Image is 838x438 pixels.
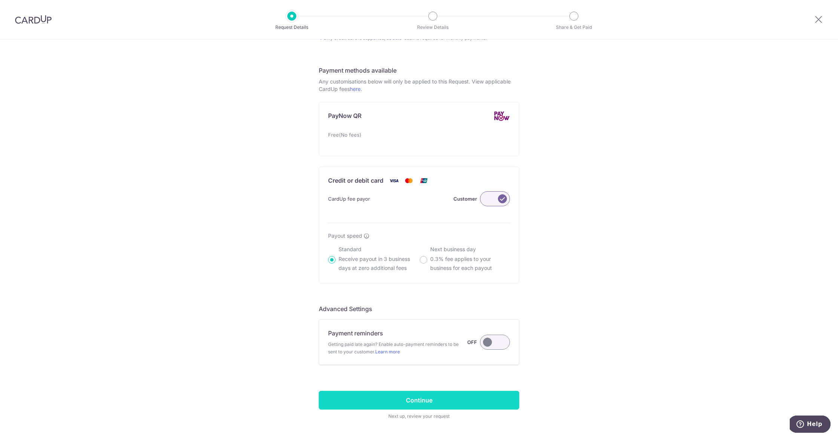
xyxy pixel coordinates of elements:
[328,341,467,356] span: Getting paid late again? Enable auto-payment reminders to be sent to your customer.
[328,130,361,139] span: Free(No fees)
[319,78,519,93] p: Any customisations below will only be applied to this Request. View applicable CardUp fees .
[17,5,33,12] span: Help
[386,176,401,185] img: Visa
[493,111,510,121] img: PayNow
[430,255,510,273] p: 0.3% fee applies to your business for each payout
[15,15,52,24] img: CardUp
[430,246,510,253] p: Next business day
[375,349,400,355] a: Learn more
[453,194,477,203] label: Customer
[401,176,416,185] img: Mastercard
[264,24,319,31] p: Request Details
[328,176,383,185] p: Credit or debit card
[546,24,602,31] p: Share & Get Paid
[416,176,431,185] img: Union Pay
[328,194,370,203] span: CardUp fee payor
[328,329,510,356] div: Payment reminders Getting paid late again? Enable auto-payment reminders to be sent to your custo...
[328,232,510,240] div: Payout speed
[405,24,461,31] p: Review Details
[339,255,418,273] p: Receive payout in 3 business days at zero additional fees
[328,329,383,338] p: Payment reminders
[319,391,519,410] input: Continue
[350,86,361,92] a: here
[319,66,519,75] h5: Payment methods available
[319,305,372,313] span: translation missing: en.company.payment_requests.form.header.labels.advanced_settings
[328,111,361,121] p: PayNow QR
[319,413,519,420] span: Next up, review your request
[467,338,477,347] label: OFF
[790,416,831,434] iframe: Opens a widget where you can find more information
[339,246,418,253] p: Standard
